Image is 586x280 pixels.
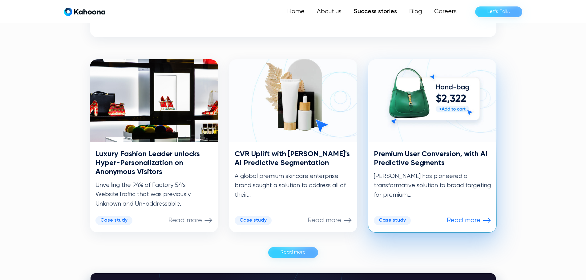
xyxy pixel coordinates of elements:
[374,150,491,168] h3: Premium User Conversion, with AI Predictive Segments
[100,218,127,223] div: Case study
[90,59,218,232] a: Luxury Fashion Leader unlocks Hyper-Personalization on Anonymous VisitorsUnveiling the 94% of Fac...
[447,216,480,224] p: Read more
[374,172,491,200] p: [PERSON_NAME] has pioneered a transformative solution to broad targeting for premium...
[281,247,306,257] div: Read more
[348,6,403,18] a: Success stories
[475,6,522,17] a: Let’s Talk!
[403,6,428,18] a: Blog
[308,216,341,224] p: Read more
[311,6,348,18] a: About us
[95,150,212,176] h3: Luxury Fashion Leader unlocks Hyper-Personalization on Anonymous Visitors
[268,247,318,258] a: Read more
[95,181,212,209] p: Unveiling the 94% of Factory 54’s WebsiteTraffic that was previously Unknown and Un-addressable.
[487,7,510,17] div: Let’s Talk!
[240,218,267,223] div: Case study
[235,150,352,168] h3: CVR Uplift with [PERSON_NAME]'s AI Predictive Segmentation
[379,218,406,223] div: Case study
[64,7,105,16] a: home
[235,172,352,200] p: A global premium skincare enterprise brand sought a solution to address all of their...
[229,59,357,232] a: CVR Uplift with [PERSON_NAME]'s AI Predictive SegmentationA global premium skincare enterprise br...
[428,6,463,18] a: Careers
[168,216,202,224] p: Read more
[281,6,311,18] a: Home
[368,59,496,232] a: Premium User Conversion, with AI Predictive Segments[PERSON_NAME] has pioneered a transformative ...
